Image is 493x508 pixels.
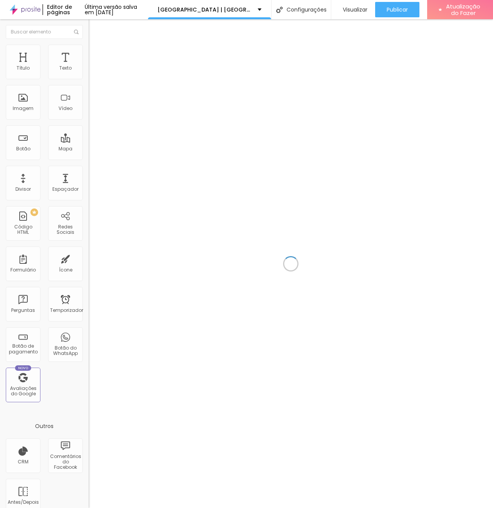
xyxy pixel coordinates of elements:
[57,223,74,235] font: Redes Sociais
[13,105,34,112] font: Imagem
[11,307,35,313] font: Perguntas
[59,266,72,273] font: Ícone
[387,6,408,13] font: Publicar
[16,145,30,152] font: Botão
[343,6,367,13] font: Visualizar
[50,453,81,471] font: Comentários do Facebook
[85,3,137,16] font: Última versão salva em [DATE]
[59,65,72,71] font: Texto
[14,223,32,235] font: Código HTML
[18,458,29,465] font: CRM
[287,6,327,13] font: Configurações
[375,2,419,17] button: Publicar
[17,65,30,71] font: Título
[74,30,79,34] img: Ícone
[10,385,37,397] font: Avaliações do Google
[59,105,72,112] font: Vídeo
[47,3,72,16] font: Editor de páginas
[35,422,54,430] font: Outros
[8,499,39,505] font: Antes/Depois
[53,345,78,356] font: Botão do WhatsApp
[9,343,38,355] font: Botão de pagamento
[6,25,83,39] input: Buscar elemento
[331,2,375,17] button: Visualizar
[446,2,480,17] font: Atualização do Fazer
[18,366,29,370] font: Novo
[15,186,31,192] font: Divisor
[50,307,83,313] font: Temporizador
[158,6,285,13] font: [GEOGRAPHIC_DATA] | [GEOGRAPHIC_DATA]
[59,145,72,152] font: Mapa
[276,7,283,13] img: Ícone
[10,266,36,273] font: Formulário
[52,186,79,192] font: Espaçador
